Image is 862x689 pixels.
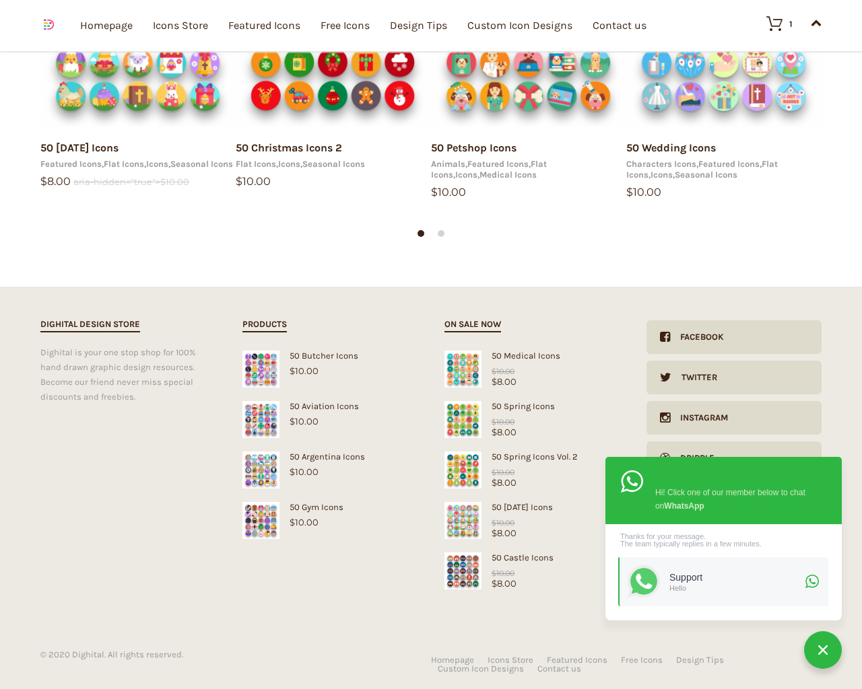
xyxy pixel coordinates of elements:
a: Featured Icons [467,159,529,169]
div: 1 [789,20,793,28]
div: 50 Argentina Icons [242,451,418,462]
div: 50 Spring Icons [444,401,620,411]
a: 50 Wedding Icons [626,141,716,154]
bdi: 10.00 [160,176,189,187]
a: Free Icons [621,655,663,664]
a: Contact us [537,664,581,673]
span: $ [290,416,295,427]
a: 50 Petshop Icons [431,141,517,154]
span: $ [492,518,496,528]
div: Dighital is your one stop shop for 100% hand drawn graphic design resources. Become our friend ne... [40,345,215,404]
a: Icons [278,159,300,169]
a: Seasonal Icons [170,159,233,169]
bdi: 10.00 [492,367,515,376]
a: Icons [651,170,673,180]
a: 50 Christmas Icons 2 [236,141,342,154]
a: Seasonal Icons [675,170,737,180]
bdi: 10.00 [492,569,515,578]
span: $ [492,468,496,477]
bdi: 8.00 [492,376,517,387]
strong: WhatsApp [664,501,704,511]
img: Medical Icons [444,351,482,388]
div: , , , [40,159,236,170]
bdi: 8.00 [492,578,517,589]
bdi: 10.00 [626,186,661,198]
a: Seasonal Icons [302,159,365,169]
div: Hi! Click one of our member below to chat on [655,483,813,513]
span: $ [492,376,497,387]
a: Flat Icons [431,159,547,180]
a: Icons Store [488,655,533,664]
a: Flat Icons [626,159,778,180]
span: $ [290,517,295,528]
span: $ [431,186,438,198]
div: 50 Spring Icons Vol. 2 [444,451,620,462]
span: $ [236,175,242,188]
a: 50 [DATE] Icons [40,141,119,154]
a: Design Tips [676,655,724,664]
a: Featured Icons [40,159,102,169]
div: © 2020 Dighital. All rights reserved. [40,650,431,659]
div: , , , , [431,159,626,180]
a: 50 Butcher Icons$10.00 [242,351,418,376]
span: $ [40,175,47,188]
h2: On sale now [444,317,501,332]
div: , , [236,159,431,170]
div: Thanks for your message. The team typically replies in a few minutes. [618,533,828,548]
div: , , , , [626,159,822,180]
bdi: 10.00 [492,417,515,427]
a: Spring Icons50 Spring Icons Vol. 2$8.00 [444,451,620,488]
bdi: 10.00 [290,466,319,477]
a: Castle Icons50 Castle Icons$8.00 [444,552,620,589]
bdi: 10.00 [431,186,466,198]
a: Characters Icons [626,159,696,169]
a: Medical Icons [479,170,537,180]
h2: Dighital Design Store [40,317,140,332]
a: Animals [431,159,465,169]
a: Icons [146,159,168,169]
span: $ [492,367,496,376]
img: Spring Icons [444,401,482,438]
span: $ [492,417,496,427]
div: Hello [669,583,801,592]
div: 50 [DATE] Icons [444,502,620,512]
bdi: 10.00 [492,518,515,528]
div: Dribble [670,441,715,475]
a: Icons [455,170,477,180]
img: Spring Icons [444,451,482,488]
a: 1 [753,15,793,32]
div: Facebook [670,320,724,354]
span: $ [626,186,633,198]
a: 50 Argentina Icons$10.00 [242,451,418,477]
a: Featured Icons [547,655,607,664]
del: aria-hidden="true"> [73,176,189,187]
a: 50 Aviation Icons$10.00 [242,401,418,427]
a: Easter Icons50 [DATE] Icons$8.00 [444,502,620,538]
bdi: 10.00 [290,517,319,528]
span: $ [492,569,496,578]
a: Medical Icons50 Medical Icons$8.00 [444,351,620,387]
a: Homepage [431,655,474,664]
div: Instagram [670,401,728,435]
div: 50 Castle Icons [444,552,620,563]
span: $ [290,466,295,477]
bdi: 10.00 [290,416,319,427]
bdi: 8.00 [492,528,517,538]
span: $ [492,578,497,589]
div: 50 Butcher Icons [242,351,418,361]
div: Twitter [671,361,717,394]
span: $ [492,427,497,437]
img: Castle Icons [444,552,482,589]
a: Dribble [646,441,822,475]
h2: Products [242,317,287,332]
span: $ [492,528,497,538]
div: 50 Medical Icons [444,351,620,361]
bdi: 8.00 [492,427,517,437]
div: Support [669,572,801,583]
a: 50 Gym Icons$10.00 [242,502,418,528]
a: Custom Icon Designs [438,664,524,673]
a: Instagram [646,401,822,435]
a: Flat Icons [236,159,276,169]
bdi: 10.00 [290,365,319,376]
a: Flat Icons [104,159,144,169]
